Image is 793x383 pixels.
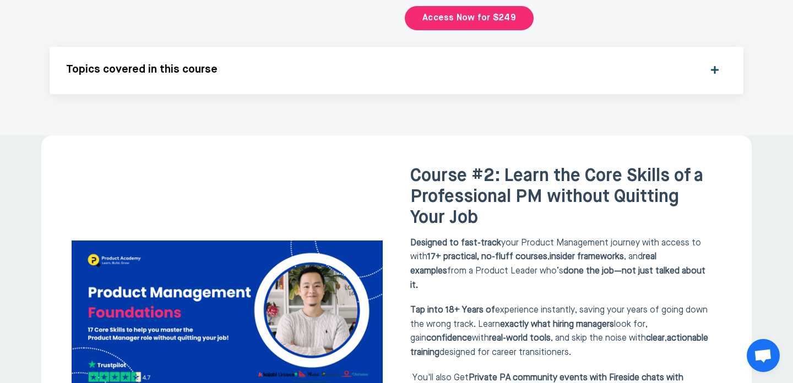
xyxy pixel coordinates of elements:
[747,339,780,372] a: Chat abierto
[410,239,705,290] span: your Product Management journey with access to with , , and from a Product Leader who’s
[500,320,614,329] strong: exactly what hiring managers
[410,167,703,227] span: Course #2: Learn the Core Skills of a Professional PM without Quitting Your Job
[489,334,551,343] strong: real-world tools
[410,267,705,290] strong: done the job—not just talked about it.
[410,239,501,248] strong: Designed to fast-track
[405,6,534,30] a: Access Now for $249
[667,334,708,343] strong: actionable
[410,348,439,357] strong: training
[427,253,547,261] strong: 17+ practical, no-fluff courses
[66,63,698,76] h5: Topics covered in this course
[426,334,472,343] strong: confidence
[410,306,495,315] strong: Tap into 18+ Years of
[410,306,708,357] span: experience instantly, saving your years of going down the wrong track. Learn look for, gain with ...
[550,253,624,261] strong: insider frameworks
[646,334,665,343] strong: clear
